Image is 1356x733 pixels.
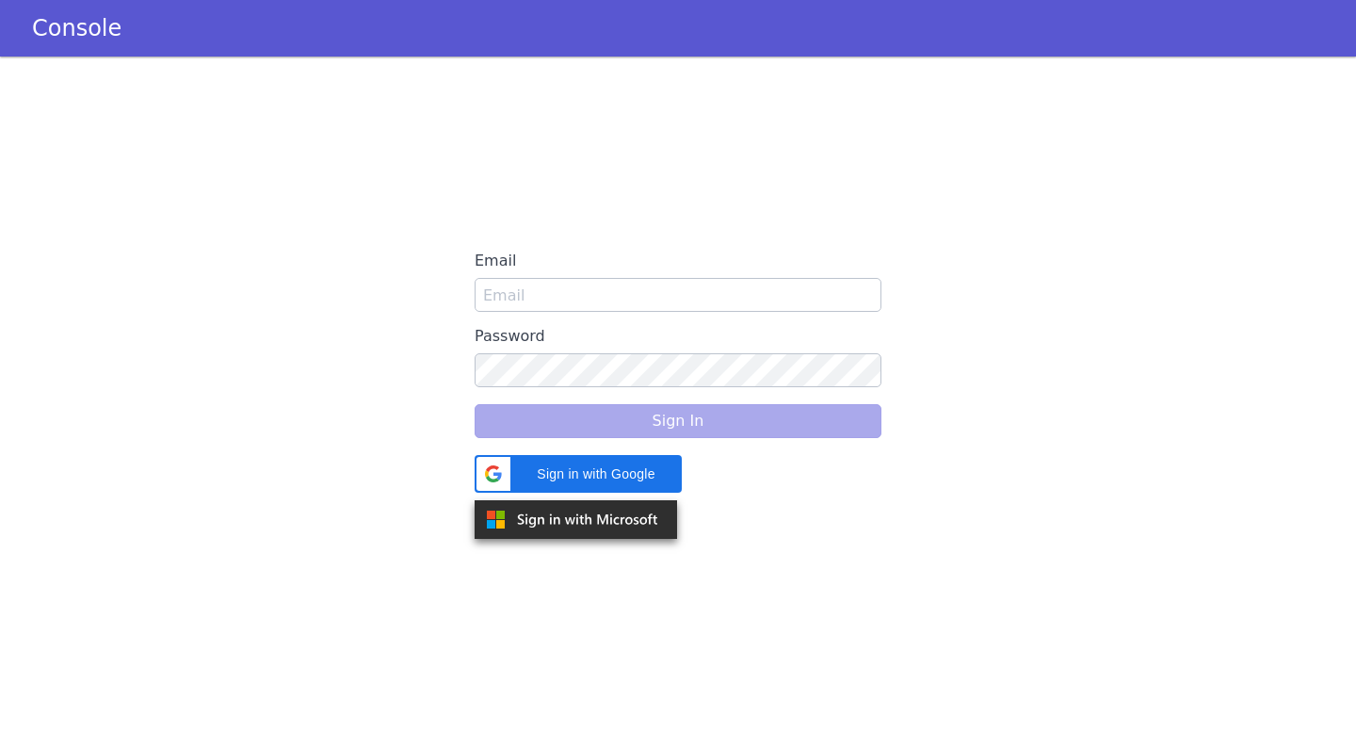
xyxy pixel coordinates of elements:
[475,319,881,353] label: Password
[475,500,677,539] img: azure.svg
[475,455,682,493] div: Sign in with Google
[522,464,670,484] span: Sign in with Google
[9,15,144,41] a: Console
[475,244,881,278] label: Email
[475,278,881,312] input: Email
